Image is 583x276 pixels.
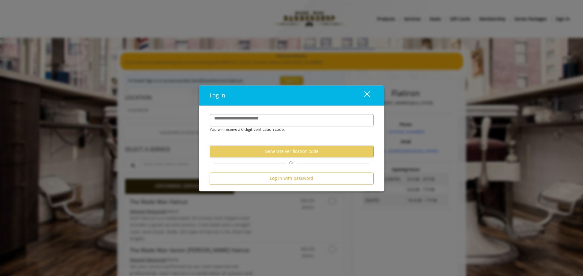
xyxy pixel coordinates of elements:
button: Generate verification code [210,146,374,157]
span: Or [286,160,297,165]
button: Log in with password [210,172,374,184]
div: close dialog [357,91,369,100]
div: You will receive a 6-digit verification code. [205,126,369,133]
button: close dialog [353,89,374,102]
span: Log in [210,92,225,99]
